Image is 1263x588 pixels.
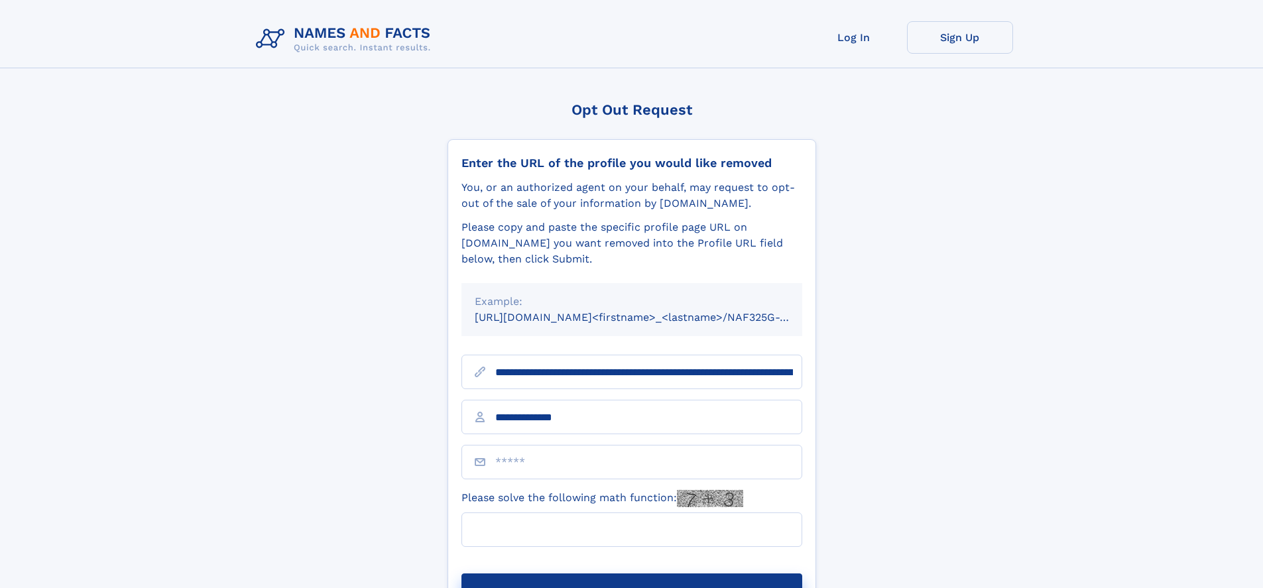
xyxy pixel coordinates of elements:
div: Please copy and paste the specific profile page URL on [DOMAIN_NAME] you want removed into the Pr... [461,219,802,267]
label: Please solve the following math function: [461,490,743,507]
a: Sign Up [907,21,1013,54]
div: Example: [475,294,789,310]
small: [URL][DOMAIN_NAME]<firstname>_<lastname>/NAF325G-xxxxxxxx [475,311,827,323]
img: Logo Names and Facts [251,21,442,57]
div: You, or an authorized agent on your behalf, may request to opt-out of the sale of your informatio... [461,180,802,211]
div: Enter the URL of the profile you would like removed [461,156,802,170]
div: Opt Out Request [448,101,816,118]
a: Log In [801,21,907,54]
